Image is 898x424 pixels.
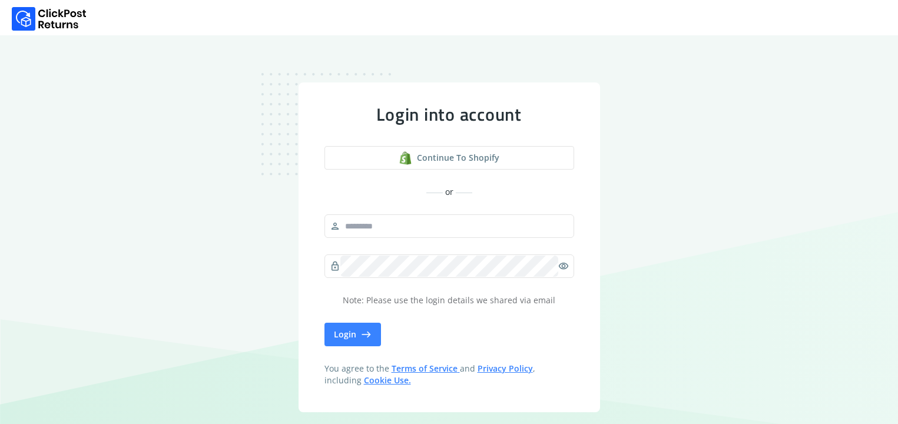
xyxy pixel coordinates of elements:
[330,258,340,274] span: lock
[478,363,533,374] a: Privacy Policy
[324,146,574,170] button: Continue to shopify
[324,363,574,386] span: You agree to the and , including
[558,258,569,274] span: visibility
[399,151,412,165] img: shopify logo
[417,152,499,164] span: Continue to shopify
[324,294,574,306] p: Note: Please use the login details we shared via email
[324,104,574,125] div: Login into account
[12,7,87,31] img: Logo
[361,326,372,343] span: east
[330,218,340,234] span: person
[324,146,574,170] a: shopify logoContinue to shopify
[324,323,381,346] button: Login east
[324,186,574,198] div: or
[392,363,460,374] a: Terms of Service
[364,375,411,386] a: Cookie Use.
